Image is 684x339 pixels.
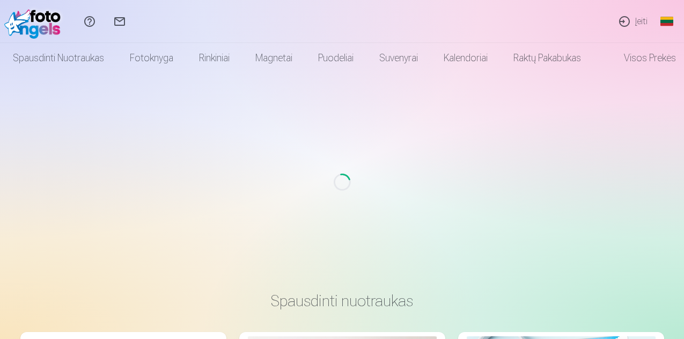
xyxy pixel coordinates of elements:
[186,43,242,73] a: Rinkiniai
[431,43,501,73] a: Kalendoriai
[29,291,656,311] h3: Spausdinti nuotraukas
[366,43,431,73] a: Suvenyrai
[305,43,366,73] a: Puodeliai
[242,43,305,73] a: Magnetai
[501,43,594,73] a: Raktų pakabukas
[117,43,186,73] a: Fotoknyga
[4,4,66,39] img: /fa2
